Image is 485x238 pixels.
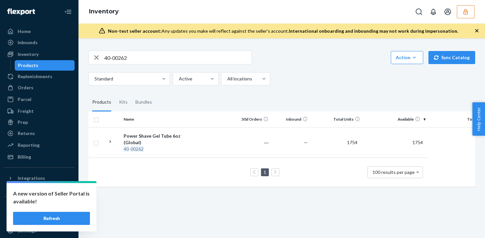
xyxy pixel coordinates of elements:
[18,119,28,126] div: Prep
[396,54,418,61] div: Action
[18,130,35,137] div: Returns
[4,82,75,93] a: Orders
[178,76,179,82] input: Active
[89,8,119,15] a: Inventory
[4,26,75,37] a: Home
[124,146,192,152] div: -
[310,111,363,127] th: Total Units
[13,212,90,225] button: Refresh
[18,175,45,181] div: Integrations
[391,51,423,64] button: Action
[4,106,75,116] a: Freight
[119,93,128,111] div: Kits
[232,111,271,127] th: 30d Orders
[124,133,192,146] div: Power Shave Gel Tube 6oz (Global)
[4,117,75,127] a: Prep
[4,94,75,105] a: Parcel
[427,5,440,18] button: Open notifications
[18,51,39,58] div: Inventory
[289,28,458,34] span: International onboarding and inbounding may not work during impersonation.
[18,84,33,91] div: Orders
[18,73,52,80] div: Replenishments
[304,140,308,145] span: —
[372,169,415,175] span: 100 results per page
[262,169,268,175] a: Page 1 is your current page
[108,28,458,34] div: Any updates you make will reflect against the seller's account.
[4,128,75,139] a: Returns
[4,37,75,48] a: Inbounds
[18,108,34,114] div: Freight
[410,140,425,145] span: 1754
[4,71,75,82] a: Replenishments
[4,152,75,162] a: Billing
[363,111,428,127] th: Available
[4,49,75,59] a: Inventory
[61,5,75,18] button: Close Navigation
[18,154,31,160] div: Billing
[124,146,129,152] em: 40
[104,51,251,64] input: Search inventory by name or sku
[344,140,360,145] span: 1754
[18,62,38,69] div: Products
[271,111,310,127] th: Inbound
[4,140,75,150] a: Reporting
[472,102,485,136] button: Help Center
[121,111,195,127] th: Name
[4,186,75,194] a: Add Integration
[232,127,271,158] td: ―
[18,39,38,46] div: Inbounds
[84,2,124,21] ol: breadcrumbs
[15,60,75,71] a: Products
[135,93,152,111] div: Bundles
[4,215,75,223] a: Add Fast Tag
[412,5,425,18] button: Open Search Box
[92,93,111,111] div: Products
[130,146,144,152] em: 00262
[441,5,454,18] button: Open account menu
[18,96,31,103] div: Parcel
[4,226,75,236] a: Settings
[18,142,40,148] div: Reporting
[13,190,90,205] p: A new version of Seller Portal is available!
[4,202,75,212] button: Fast Tags
[18,28,31,35] div: Home
[7,8,35,15] img: Flexport logo
[428,51,475,64] button: Sync Catalog
[108,28,162,34] span: Non-test seller account:
[4,173,75,183] button: Integrations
